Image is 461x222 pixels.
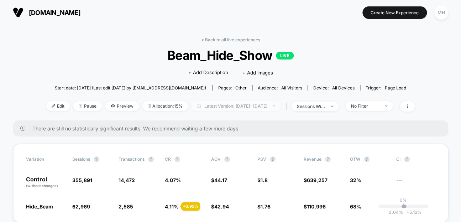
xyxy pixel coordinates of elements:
span: $ [211,177,227,183]
button: Create New Experience [362,6,427,19]
span: CR [165,156,171,162]
span: Device: [308,85,360,91]
span: Edit [46,101,70,111]
span: $ [211,203,229,210]
button: ? [148,156,154,162]
span: $ [304,203,326,210]
button: [DOMAIN_NAME] [11,7,83,18]
img: end [331,105,333,107]
button: ? [174,156,180,162]
span: + Add Description [188,69,228,76]
span: 5.12 % [403,210,421,215]
span: Hide_Beam [26,203,53,210]
span: Beam_Hide_Show [65,48,397,63]
button: ? [404,156,410,162]
span: 2,585 [119,203,133,210]
span: | [284,101,292,112]
p: LIVE [276,52,294,60]
button: ? [270,156,276,162]
span: 110,996 [307,203,326,210]
span: Start date: [DATE] (Last edit [DATE] by [EMAIL_ADDRESS][DOMAIN_NAME]) [55,85,206,91]
img: calendar [197,104,201,108]
span: (without changes) [26,184,58,188]
img: Visually logo [13,7,23,18]
img: end [385,105,387,107]
div: sessions with impression [297,104,325,109]
span: other [235,85,247,91]
span: CI [396,156,435,162]
img: end [273,105,275,107]
span: 4.11 % [165,203,179,210]
img: edit [52,104,55,108]
span: $ [304,177,328,183]
span: Variation [26,156,65,162]
span: $ [257,177,268,183]
span: Transactions [119,156,145,162]
p: 0% [400,197,407,203]
button: ? [364,156,370,162]
button: ? [325,156,331,162]
span: [DOMAIN_NAME] [29,9,80,16]
span: Page Load [385,85,406,91]
span: Allocation: 15% [142,101,188,111]
div: + 0.95 % [181,202,200,211]
span: 68% [350,203,361,210]
span: PSV [257,156,266,162]
span: -3.04 % [387,210,403,215]
p: Control [26,176,65,189]
span: 42.94 [214,203,229,210]
span: 44.17 [214,177,227,183]
span: all devices [332,85,355,91]
span: --- [396,178,435,189]
div: MH [434,6,448,20]
div: Trigger: [366,85,406,91]
p: | [403,203,404,208]
a: < Back to all live experiences [201,37,260,42]
span: There are still no statistically significant results. We recommend waiting a few more days [32,125,434,131]
span: Revenue [304,156,321,162]
span: Sessions [72,156,90,162]
div: Pages: [218,85,247,91]
span: 62,969 [72,203,90,210]
img: rebalance [148,104,151,108]
span: AOV [211,156,221,162]
span: All Visitors [281,85,302,91]
span: + [407,210,409,215]
button: ? [94,156,99,162]
span: 32% [350,177,361,183]
div: Audience: [258,85,302,91]
span: Pause [73,101,102,111]
span: 639,257 [307,177,328,183]
span: Preview [105,101,139,111]
span: 1.8 [261,177,268,183]
span: Latest Version: [DATE] - [DATE] [192,101,281,111]
span: 1.76 [261,203,271,210]
span: 355,891 [72,177,92,183]
span: OTW [350,156,389,162]
span: $ [257,203,271,210]
img: end [79,104,82,108]
span: 14,472 [119,177,135,183]
div: No Filter [351,103,379,109]
button: MH [432,5,450,20]
span: + Add Images [242,70,273,76]
button: ? [224,156,230,162]
span: 4.07 % [165,177,181,183]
